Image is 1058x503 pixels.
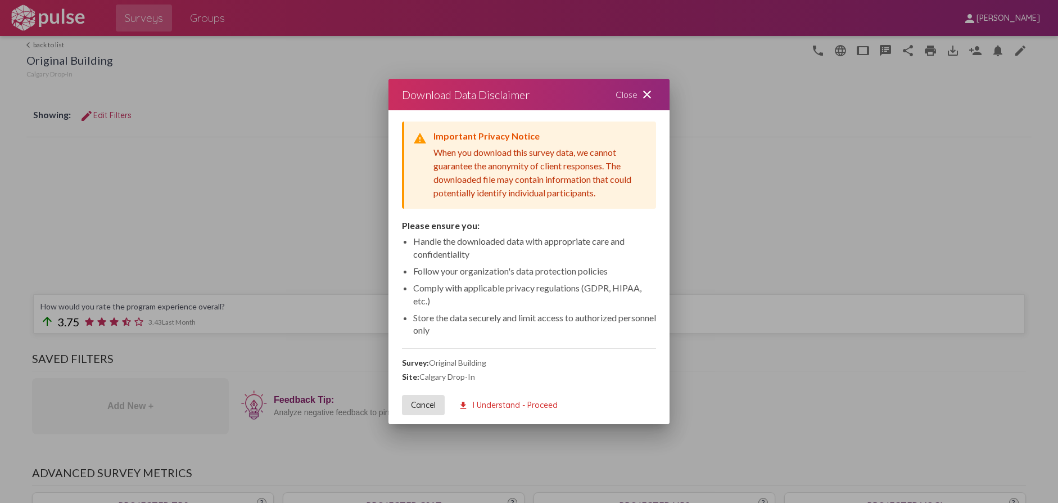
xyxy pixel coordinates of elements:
mat-icon: download [458,401,468,411]
div: When you download this survey data, we cannot guarantee the anonymity of client responses. The do... [433,146,647,200]
strong: Site: [402,372,419,381]
li: Handle the downloaded data with appropriate care and confidentiality [413,235,656,261]
span: I Understand - Proceed [458,400,558,410]
div: Important Privacy Notice [433,131,647,141]
button: Cancel [402,395,445,415]
button: I Understand - Proceed [449,395,567,415]
div: Original Building [402,358,656,367]
div: Calgary Drop-In [402,372,656,381]
strong: Survey: [402,358,429,367]
div: Download Data Disclaimer [402,86,530,104]
li: Store the data securely and limit access to authorized personnel only [413,312,656,337]
span: Cancel [411,400,436,410]
li: Comply with applicable privacy regulations (GDPR, HIPAA, etc.) [413,282,656,307]
mat-icon: warning [413,132,427,145]
li: Follow your organization's data protection policies [413,265,656,277]
mat-icon: close [640,88,654,101]
div: Please ensure you: [402,220,656,231]
div: Close [602,79,670,110]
